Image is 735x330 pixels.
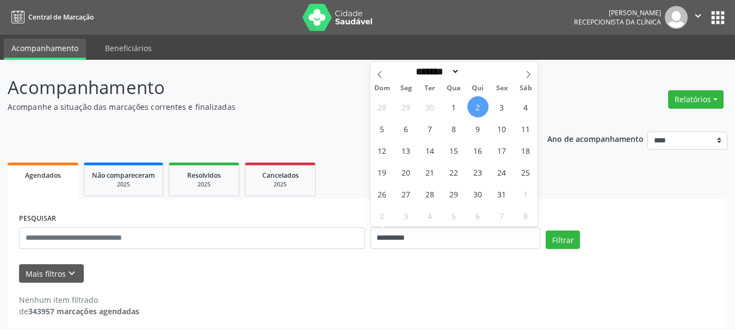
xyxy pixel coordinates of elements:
button: Filtrar [546,231,580,249]
span: Outubro 22, 2025 [443,161,465,183]
span: Outubro 23, 2025 [467,161,489,183]
span: Outubro 4, 2025 [515,96,536,117]
span: Novembro 3, 2025 [396,205,417,226]
span: Outubro 16, 2025 [467,140,489,161]
span: Outubro 17, 2025 [491,140,512,161]
span: Outubro 9, 2025 [467,118,489,139]
a: Acompanhamento [4,39,86,60]
div: [PERSON_NAME] [574,8,661,17]
i:  [692,10,704,22]
span: Outubro 21, 2025 [419,161,441,183]
img: img [665,6,688,29]
span: Outubro 30, 2025 [467,183,489,204]
a: Beneficiários [97,39,159,58]
span: Outubro 7, 2025 [419,118,441,139]
select: Month [412,66,460,77]
span: Outubro 5, 2025 [372,118,393,139]
span: Sáb [514,85,538,92]
div: de [19,306,139,317]
span: Outubro 14, 2025 [419,140,441,161]
span: Outubro 28, 2025 [419,183,441,204]
i: keyboard_arrow_down [66,267,78,279]
span: Novembro 1, 2025 [515,183,536,204]
span: Outubro 15, 2025 [443,140,465,161]
span: Cancelados [262,171,299,180]
label: PESQUISAR [19,210,56,227]
span: Central de Marcação [28,13,94,22]
span: Novembro 5, 2025 [443,205,465,226]
strong: 343957 marcações agendadas [28,306,139,316]
span: Não compareceram [92,171,155,180]
span: Qui [466,85,490,92]
span: Recepcionista da clínica [574,17,661,27]
span: Dom [370,85,394,92]
span: Outubro 27, 2025 [396,183,417,204]
span: Setembro 30, 2025 [419,96,441,117]
span: Ter [418,85,442,92]
p: Acompanhe a situação das marcações correntes e finalizadas [8,101,511,113]
input: Year [460,66,496,77]
span: Novembro 6, 2025 [467,205,489,226]
span: Outubro 10, 2025 [491,118,512,139]
span: Outubro 29, 2025 [443,183,465,204]
p: Acompanhamento [8,74,511,101]
span: Outubro 3, 2025 [491,96,512,117]
span: Outubro 12, 2025 [372,140,393,161]
span: Outubro 2, 2025 [467,96,489,117]
span: Setembro 29, 2025 [396,96,417,117]
div: 2025 [177,180,231,189]
a: Central de Marcação [8,8,94,26]
button: apps [708,8,727,27]
span: Outubro 25, 2025 [515,161,536,183]
span: Outubro 8, 2025 [443,118,465,139]
span: Outubro 20, 2025 [396,161,417,183]
p: Ano de acompanhamento [547,132,644,145]
span: Outubro 1, 2025 [443,96,465,117]
span: Outubro 26, 2025 [372,183,393,204]
button:  [688,6,708,29]
span: Seg [394,85,418,92]
span: Outubro 24, 2025 [491,161,512,183]
span: Novembro 7, 2025 [491,205,512,226]
div: 2025 [92,180,155,189]
span: Agendados [25,171,61,180]
button: Relatórios [668,90,724,109]
span: Outubro 13, 2025 [396,140,417,161]
div: 2025 [253,180,307,189]
span: Resolvidos [187,171,221,180]
div: Nenhum item filtrado [19,294,139,306]
span: Outubro 19, 2025 [372,161,393,183]
span: Outubro 31, 2025 [491,183,512,204]
span: Novembro 4, 2025 [419,205,441,226]
span: Outubro 18, 2025 [515,140,536,161]
span: Novembro 2, 2025 [372,205,393,226]
span: Novembro 8, 2025 [515,205,536,226]
span: Outubro 6, 2025 [396,118,417,139]
span: Outubro 11, 2025 [515,118,536,139]
button: Mais filtroskeyboard_arrow_down [19,264,84,283]
span: Setembro 28, 2025 [372,96,393,117]
span: Sex [490,85,514,92]
span: Qua [442,85,466,92]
